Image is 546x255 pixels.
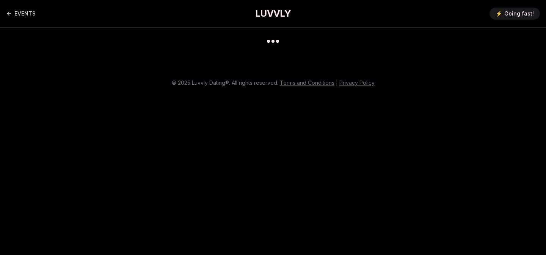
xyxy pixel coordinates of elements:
a: Privacy Policy [339,79,375,86]
span: Going fast! [504,10,534,17]
span: | [336,79,338,86]
a: Back to events [6,10,36,17]
span: ⚡️ [496,10,502,17]
a: LUVVLY [255,8,291,20]
a: Terms and Conditions [280,79,334,86]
